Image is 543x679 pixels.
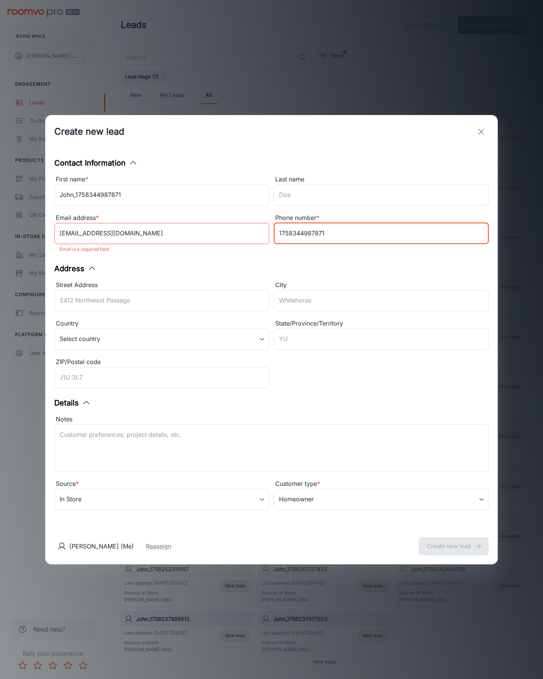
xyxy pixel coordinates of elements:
div: Email address [54,213,269,223]
button: Address [54,263,97,274]
div: Source [54,479,269,489]
input: 2412 Northwest Passage [54,290,269,311]
div: Street Address [54,280,269,290]
button: Details [54,397,91,409]
input: John [54,184,269,206]
div: First name [54,175,269,184]
div: State/Province/Territory [274,319,489,329]
div: ZIP/Postal code [54,357,269,367]
button: exit [474,124,489,139]
div: Homeowner [274,489,489,510]
input: Whitehorse [274,290,489,311]
button: Reassign [146,542,171,551]
div: Customer type [274,479,489,489]
h1: Create new lead [54,125,124,138]
input: Doe [274,184,489,206]
div: Country [54,319,269,329]
input: +1 439-123-4567 [274,223,489,244]
p: Email is a required field [60,245,264,254]
div: Phone number [274,213,489,223]
div: Select country [54,329,269,350]
div: In Store [54,489,269,510]
p: [PERSON_NAME] (Me) [69,542,134,551]
div: City [274,280,489,290]
div: Notes [54,415,489,424]
button: Contact Information [54,157,138,169]
input: myname@example.com [54,223,269,244]
input: YU [274,329,489,350]
div: Last name [274,175,489,184]
input: J1U 3L7 [54,367,269,388]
